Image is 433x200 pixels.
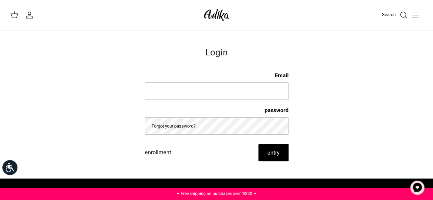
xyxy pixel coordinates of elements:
[145,148,171,157] font: enrollment
[408,8,423,23] button: Toggle menu
[382,11,408,19] a: Search
[382,11,396,18] font: Search
[275,71,289,80] font: Email
[145,148,171,157] a: enrollment
[202,7,231,23] img: Adika IL
[258,144,289,161] button: entry
[25,11,36,19] a: My account
[267,149,280,157] font: entry
[152,123,195,129] a: Forgot your password?
[407,177,428,198] button: Chat
[265,106,289,115] font: password
[205,46,228,59] font: Login
[176,190,257,197] a: ✦ Free shipping on purchases over ₪220 ✦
